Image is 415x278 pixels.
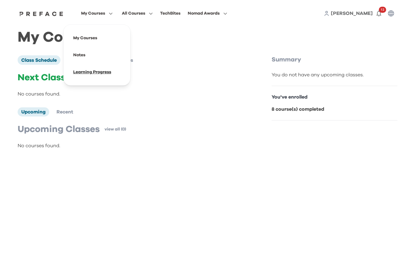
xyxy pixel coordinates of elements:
[373,7,385,19] button: 12
[272,55,397,64] p: Summary
[21,109,46,114] span: Upcoming
[331,10,373,17] a: [PERSON_NAME]
[272,93,397,101] p: You've enrolled
[379,7,386,13] span: 12
[57,109,73,114] span: Recent
[18,34,397,41] h1: My Courses
[105,126,126,132] a: view all (0)
[73,36,97,40] a: My Courses
[120,9,155,17] button: All Courses
[21,58,57,63] span: Class Schedule
[73,70,111,74] a: Learning Progress
[79,9,115,17] button: My Courses
[18,11,65,16] img: Preface Logo
[331,11,373,16] span: [PERSON_NAME]
[122,10,145,17] span: All Courses
[73,53,85,57] a: Notes
[272,107,324,112] b: 8 course(s) completed
[272,71,397,78] div: You do not have any upcoming classes.
[18,142,246,149] p: No courses found.
[160,10,180,17] div: TechBites
[18,90,246,98] p: No courses found.
[188,10,220,17] span: Nomad Awards
[186,9,229,17] button: Nomad Awards
[18,124,100,135] p: Upcoming Classes
[18,72,246,83] p: Next Class
[81,10,105,17] span: My Courses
